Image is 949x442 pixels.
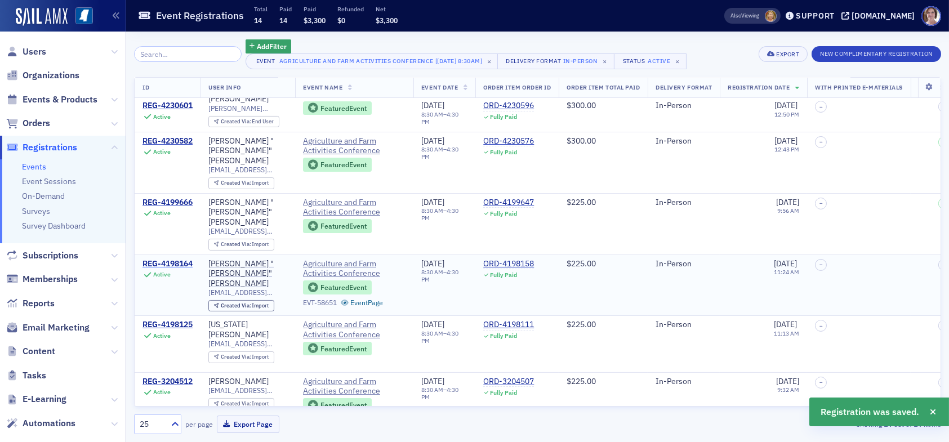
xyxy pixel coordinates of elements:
span: Agriculture and Farm Activities Conference [303,377,406,396]
span: Created Via : [221,353,252,360]
a: Email Marketing [6,322,90,334]
div: REG-4198125 [142,320,193,330]
div: Featured Event [320,105,367,111]
time: 4:30 PM [421,207,458,222]
div: Fully Paid [490,210,517,217]
span: [EMAIL_ADDRESS][DOMAIN_NAME] [208,166,287,174]
div: Agriculture and Farm Activities Conference [[DATE] 8:30am] [279,55,482,66]
time: 4:30 PM [421,110,458,126]
span: [DATE] [421,136,444,146]
span: Content [23,345,55,358]
div: In-Person [563,55,598,66]
div: 25 [140,418,164,430]
span: Created Via : [221,400,252,407]
div: Support [796,11,835,21]
button: Export Page [217,416,279,433]
a: REG-4230582 [142,136,193,146]
span: – [819,261,823,268]
div: Featured Event [303,280,372,294]
span: E-Learning [23,393,66,405]
span: Created Via : [221,302,252,309]
button: [DOMAIN_NAME] [841,12,919,20]
span: $225.00 [567,319,596,329]
div: Fully Paid [490,114,517,121]
a: REG-3204512 [142,377,193,387]
span: [DATE] [776,197,799,207]
span: [EMAIL_ADDRESS][PERSON_NAME][DOMAIN_NAME] [208,340,287,348]
time: 9:32 AM [777,386,799,394]
div: Event [254,57,278,65]
div: In-Person [656,320,712,330]
button: Delivery FormatIn-Person× [497,53,614,69]
span: Registrations [23,141,77,154]
span: Viewing [730,12,759,20]
span: $3,300 [304,16,326,25]
time: 9:56 AM [777,207,799,215]
span: Profile [921,6,941,26]
span: Registration was saved. [821,405,920,419]
span: [EMAIL_ADDRESS][PERSON_NAME][DOMAIN_NAME] [208,288,287,297]
span: $225.00 [567,258,596,269]
span: – [819,323,823,329]
span: Delivery Format [656,83,712,91]
img: SailAMX [75,7,93,25]
a: ORD-4230596 [483,101,534,111]
p: Refunded [337,5,364,13]
a: Automations [6,417,75,430]
span: [DATE] [774,258,797,269]
time: 8:30 AM [421,268,443,276]
div: ORD-4198111 [483,320,534,330]
a: EventPage [341,298,384,307]
div: Fully Paid [490,149,517,156]
a: Surveys [22,206,50,216]
a: New Complimentary Registration [812,48,941,58]
span: [DATE] [776,376,799,386]
div: Import [221,354,269,360]
a: Memberships [6,273,78,285]
time: 8:30 AM [421,145,443,153]
div: – [421,146,467,160]
a: Agriculture and Farm Activities Conference [303,198,406,217]
time: 12:43 PM [774,145,799,153]
p: Total [254,5,268,13]
span: – [819,200,823,207]
span: Subscriptions [23,249,78,262]
a: Agriculture and Farm Activities Conference [303,259,406,279]
span: [DATE] [421,101,444,111]
span: Created Via : [221,118,252,125]
a: Events & Products [6,93,97,106]
div: Featured Event [303,158,372,172]
a: Orders [6,117,50,130]
div: – [421,269,467,283]
div: Active [153,389,171,396]
span: 14 [279,16,287,25]
span: Order Item Order ID [483,83,551,91]
span: [EMAIL_ADDRESS][DOMAIN_NAME] [208,227,287,235]
a: Survey Dashboard [22,221,86,231]
span: [DATE] [421,258,444,269]
div: REG-4198164 [142,259,193,269]
span: × [484,56,494,66]
a: ORD-3204507 [483,377,534,387]
time: 8:30 AM [421,386,443,394]
time: 4:30 PM [421,386,458,401]
div: In-Person [656,377,712,387]
span: × [672,56,683,66]
span: $0 [337,16,345,25]
a: REG-4230601 [142,101,193,111]
a: [PERSON_NAME] "[PERSON_NAME]" [PERSON_NAME] [208,259,287,289]
a: Tasks [6,369,46,382]
a: [PERSON_NAME] [208,377,269,387]
div: Featured Event [303,101,372,115]
div: ORD-4230576 [483,136,534,146]
div: In-Person [656,101,712,111]
div: Created Via: Import [208,177,274,189]
p: Paid [279,5,292,13]
span: [EMAIL_ADDRESS][PERSON_NAME][DOMAIN_NAME] [208,386,287,395]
